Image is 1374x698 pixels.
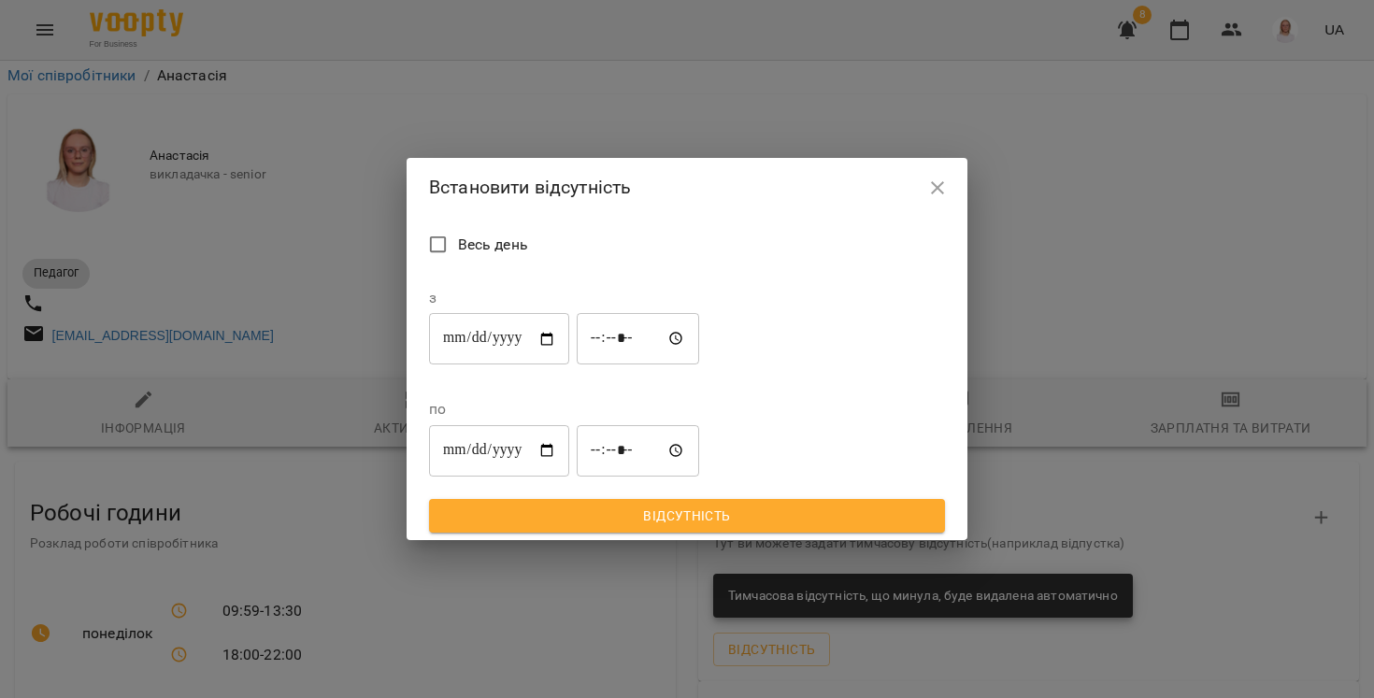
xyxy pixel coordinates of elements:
[444,505,930,527] span: Відсутність
[429,402,699,417] label: по
[429,173,945,202] h2: Встановити відсутність
[458,234,528,256] span: Весь день
[429,291,699,306] label: з
[429,499,945,533] button: Відсутність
